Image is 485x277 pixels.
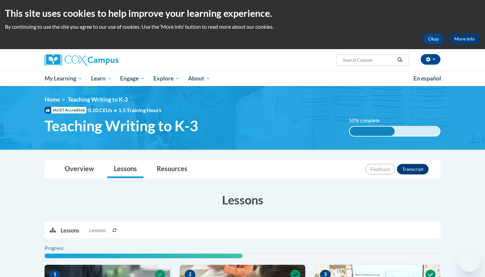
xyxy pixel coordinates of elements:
span: Teaching Writing to K-3 [68,96,128,103]
span: En español [413,75,441,82]
label: 50% complete [349,117,387,124]
a: Lessons [107,161,144,178]
button: Account Settings [421,54,440,65]
a: Explore [149,71,184,86]
span: Teaching Writing to K-3 [45,117,198,135]
label: Progress: [45,245,82,252]
a: My Learning [40,71,87,86]
p: By continuing to use the site you agree to our use of cookies. Use the ‘More info’ button to read... [5,23,480,30]
p: Lessons [61,227,79,234]
span: IACET Accredited [45,107,86,113]
a: En español [409,72,445,85]
a: Resources [150,161,194,178]
span: Explore [153,75,180,82]
h3: Lessons [45,192,440,208]
a: About [184,71,215,86]
iframe: Button to launch messaging window [459,251,480,272]
button: Search [395,56,405,64]
a: Overview [58,161,101,178]
input: Search Courses [342,56,395,64]
a: Home [45,96,60,103]
span: About [188,75,210,82]
span: 1.5 Training Hours [118,107,161,113]
span: My Learning [45,75,82,82]
div: Main menu [35,71,450,86]
button: Transcript [397,164,429,174]
div: 50% complete [350,127,395,136]
a: Engage [116,71,149,86]
span: Lessons [89,227,106,234]
img: Cox Campus [45,54,118,66]
span: 0.20 CEUs [88,107,118,114]
a: Learn [87,71,116,86]
a: Cox Campus [45,54,170,66]
span: • [114,107,117,113]
button: Okay [423,34,444,44]
a: More Info [449,34,480,44]
h2: This site uses cookies to help improve your learning experience. [5,7,480,20]
button: Feedback [365,164,395,174]
span: Learn [91,75,112,82]
span: Engage [120,75,145,82]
